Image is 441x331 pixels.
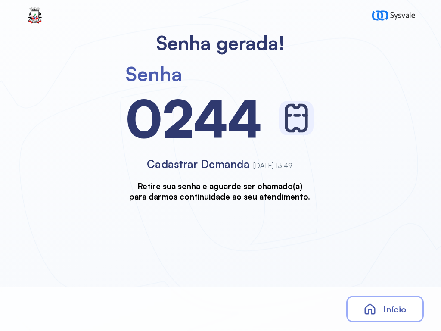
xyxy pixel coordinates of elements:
[156,31,285,55] h2: Senha gerada!
[372,7,415,24] img: logo-sysvale.svg
[126,86,262,150] div: 0244
[147,157,250,171] span: Cadastrar Demanda
[383,304,406,315] span: Início
[26,7,44,24] img: Logotipo do estabelecimento
[129,181,310,201] h3: Retire sua senha e aguarde ser chamado(a) para darmos continuidade ao seu atendimento.
[253,161,292,170] span: [DATE] 13:49
[126,62,182,86] div: Senha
